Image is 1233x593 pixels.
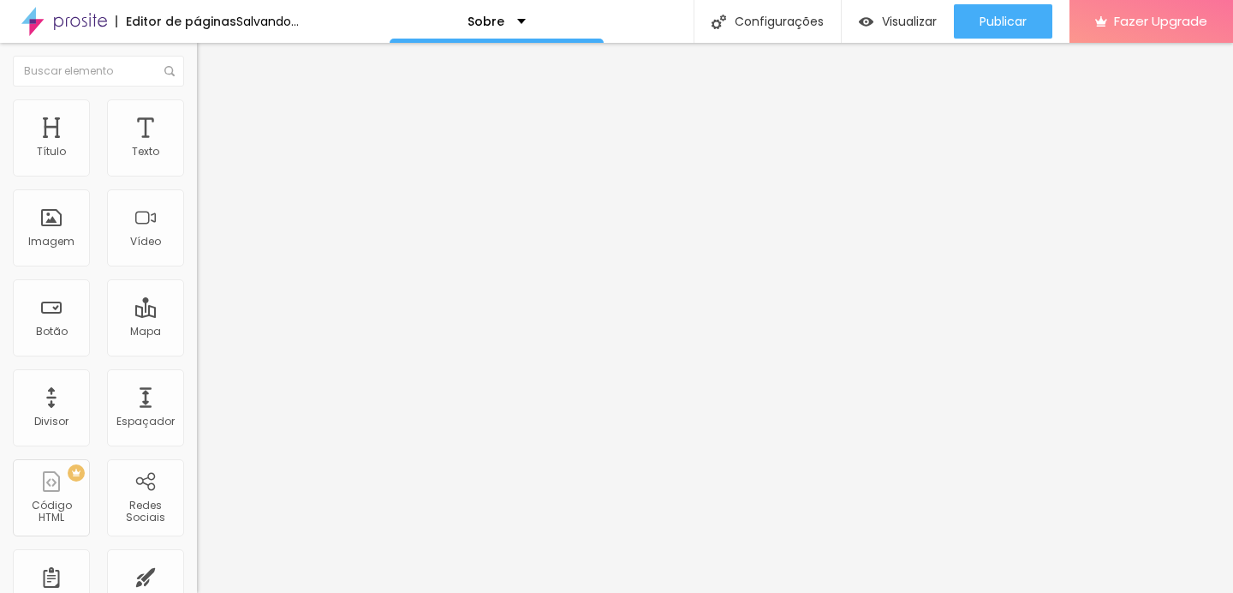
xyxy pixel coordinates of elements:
[882,15,937,28] span: Visualizar
[164,66,175,76] img: Icone
[197,43,1233,593] iframe: Editor
[13,56,184,87] input: Buscar elemento
[132,146,159,158] div: Texto
[980,15,1027,28] span: Publicar
[1114,14,1207,28] span: Fazer Upgrade
[954,4,1052,39] button: Publicar
[116,15,236,27] div: Editor de páginas
[34,416,68,428] div: Divisor
[842,4,954,39] button: Visualizar
[17,500,85,524] div: Código HTML
[116,416,175,428] div: Espaçador
[130,236,161,248] div: Vídeo
[236,15,299,27] div: Salvando...
[468,15,504,27] p: Sobre
[859,15,873,29] img: view-1.svg
[130,326,161,338] div: Mapa
[36,326,68,338] div: Botão
[37,146,66,158] div: Título
[712,15,726,29] img: Icone
[111,500,179,524] div: Redes Sociais
[28,236,74,248] div: Imagem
